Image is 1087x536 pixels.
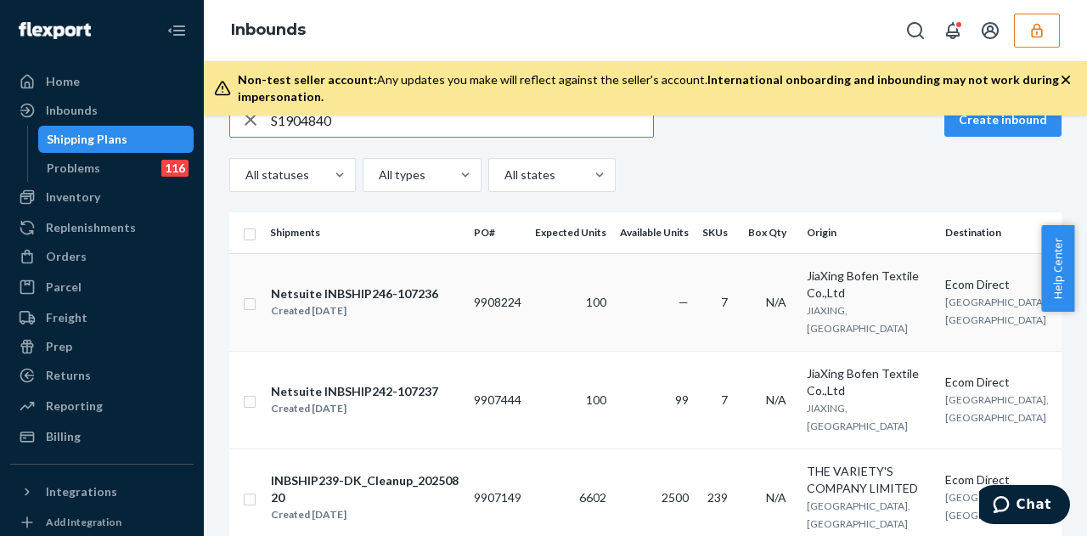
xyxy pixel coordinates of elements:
th: Origin [800,212,938,253]
td: 9907444 [467,351,528,449]
span: 7 [721,392,728,407]
th: PO# [467,212,528,253]
span: Non-test seller account: [238,72,377,87]
input: Search inbounds by name, destination, msku... [271,103,653,137]
span: JIAXING, [GEOGRAPHIC_DATA] [807,304,908,335]
div: Reporting [46,398,103,415]
button: Close Navigation [160,14,194,48]
a: Replenishments [10,214,194,241]
div: Prep [46,338,72,355]
a: Problems116 [38,155,194,182]
a: Freight [10,304,194,331]
div: Ecom Direct [945,471,1049,488]
td: 9908224 [467,253,528,351]
a: Home [10,68,194,95]
span: 99 [675,392,689,407]
div: Created [DATE] [271,302,438,319]
div: Inventory [46,189,100,206]
th: Expected Units [528,212,613,253]
span: 100 [586,392,606,407]
div: Integrations [46,483,117,500]
span: [GEOGRAPHIC_DATA], [GEOGRAPHIC_DATA] [807,499,910,530]
th: Destination [938,212,1056,253]
button: Open Search Box [898,14,932,48]
div: Billing [46,428,81,445]
div: Shipping Plans [47,131,127,148]
input: All states [503,166,504,183]
img: Flexport logo [19,22,91,39]
div: Created [DATE] [271,400,438,417]
a: Shipping Plans [38,126,194,153]
div: Add Integration [46,515,121,529]
div: Parcel [46,279,82,296]
button: Create inbound [944,103,1062,137]
th: Box Qty [741,212,800,253]
button: Integrations [10,478,194,505]
div: INBSHIP239-DK_Cleanup_20250820 [271,472,459,506]
span: [GEOGRAPHIC_DATA], [GEOGRAPHIC_DATA] [945,491,1049,522]
a: Inbounds [231,20,306,39]
a: Orders [10,243,194,270]
div: 116 [161,160,189,177]
span: JIAXING, [GEOGRAPHIC_DATA] [807,402,908,432]
div: Returns [46,367,91,384]
span: 2500 [662,490,689,505]
span: 6602 [579,490,606,505]
th: Available Units [613,212,696,253]
button: Open notifications [936,14,970,48]
div: THE VARIETY'S COMPANY LIMITED [807,463,932,497]
div: Ecom Direct [945,374,1049,391]
th: Shipments [263,212,467,253]
a: Add Integration [10,512,194,533]
span: 239 [707,490,728,505]
a: Billing [10,423,194,450]
a: Prep [10,333,194,360]
span: 100 [586,295,606,309]
span: [GEOGRAPHIC_DATA], [GEOGRAPHIC_DATA] [945,296,1049,326]
div: JiaXing Bofen Textile Co.,Ltd [807,365,932,399]
a: Returns [10,362,194,389]
div: Created [DATE] [271,506,459,523]
div: Netsuite INBSHIP242-107237 [271,383,438,400]
span: 7 [721,295,728,309]
div: Inbounds [46,102,98,119]
div: Freight [46,309,87,326]
span: — [679,295,689,309]
ol: breadcrumbs [217,6,319,55]
div: Replenishments [46,219,136,236]
div: Home [46,73,80,90]
div: JiaXing Bofen Textile Co.,Ltd [807,268,932,302]
button: Open account menu [973,14,1007,48]
input: All types [377,166,379,183]
a: Parcel [10,274,194,301]
div: Problems [47,160,100,177]
input: All statuses [244,166,245,183]
div: Netsuite INBSHIP246-107236 [271,285,438,302]
a: Reporting [10,392,194,420]
div: Any updates you make will reflect against the seller's account. [238,71,1060,105]
iframe: Opens a widget where you can chat to one of our agents [979,485,1070,528]
span: [GEOGRAPHIC_DATA], [GEOGRAPHIC_DATA] [945,393,1049,424]
div: Orders [46,248,87,265]
a: Inbounds [10,97,194,124]
span: N/A [766,392,786,407]
span: N/A [766,295,786,309]
a: Inventory [10,183,194,211]
span: N/A [766,490,786,505]
button: Help Center [1041,225,1074,312]
th: SKUs [696,212,741,253]
div: Ecom Direct [945,276,1049,293]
